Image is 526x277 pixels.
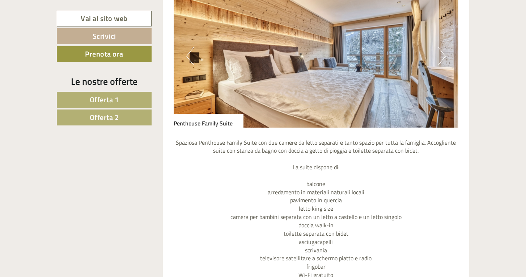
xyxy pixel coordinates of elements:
[11,35,104,40] small: 10:01
[57,28,152,44] a: Scrivici
[57,46,152,62] a: Prenota ora
[186,47,194,65] button: Previous
[5,20,108,42] div: Buon giorno, come possiamo aiutarla?
[127,5,158,18] div: martedì
[247,188,285,204] button: Invia
[11,21,104,27] div: [GEOGRAPHIC_DATA]
[57,11,152,26] a: Vai al sito web
[438,47,446,65] button: Next
[57,75,152,88] div: Le nostre offerte
[90,94,119,105] span: Offerta 1
[174,114,243,128] div: Penthouse Family Suite
[90,112,119,123] span: Offerta 2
